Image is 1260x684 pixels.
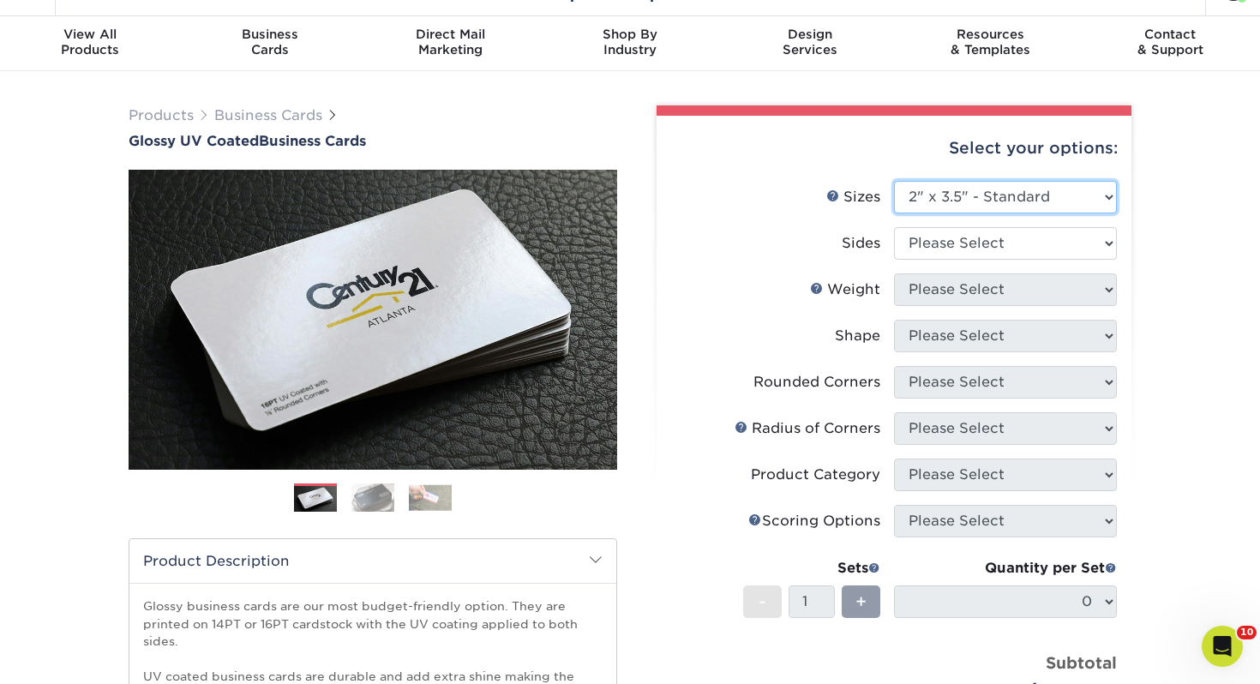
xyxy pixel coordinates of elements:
div: Product Category [751,465,880,485]
h2: Product Description [129,539,616,583]
strong: Subtotal [1046,653,1117,672]
iframe: Intercom live chat [1202,626,1243,667]
a: Resources& Templates [900,16,1080,71]
span: 10 [1237,626,1257,639]
div: Sides [842,233,880,254]
span: Design [720,27,900,42]
div: Quantity per Set [894,558,1117,579]
div: Sets [743,558,880,579]
a: Glossy UV CoatedBusiness Cards [129,133,617,149]
div: Weight [810,279,880,300]
a: Products [129,107,194,123]
div: Services [720,27,900,57]
span: Business [180,27,360,42]
div: Marketing [360,27,540,57]
img: Business Cards 03 [409,484,452,511]
a: Shop ByIndustry [540,16,720,71]
span: Resources [900,27,1080,42]
div: Industry [540,27,720,57]
div: & Support [1080,27,1260,57]
div: Rounded Corners [753,372,880,393]
div: Select your options: [670,116,1118,181]
div: Radius of Corners [735,418,880,439]
a: BusinessCards [180,16,360,71]
span: Direct Mail [360,27,540,42]
img: Glossy UV Coated 01 [129,75,617,564]
span: + [855,589,867,615]
a: Business Cards [214,107,322,123]
a: DesignServices [720,16,900,71]
span: Glossy UV Coated [129,133,259,149]
span: Shop By [540,27,720,42]
h1: Business Cards [129,133,617,149]
iframe: Google Customer Reviews [4,632,146,678]
a: Contact& Support [1080,16,1260,71]
img: Business Cards 02 [351,483,394,513]
div: Scoring Options [748,511,880,531]
a: Direct MailMarketing [360,16,540,71]
div: Sizes [826,187,880,207]
div: & Templates [900,27,1080,57]
div: Shape [835,326,880,346]
div: Cards [180,27,360,57]
img: Business Cards 01 [294,477,337,520]
span: Contact [1080,27,1260,42]
span: - [759,589,766,615]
